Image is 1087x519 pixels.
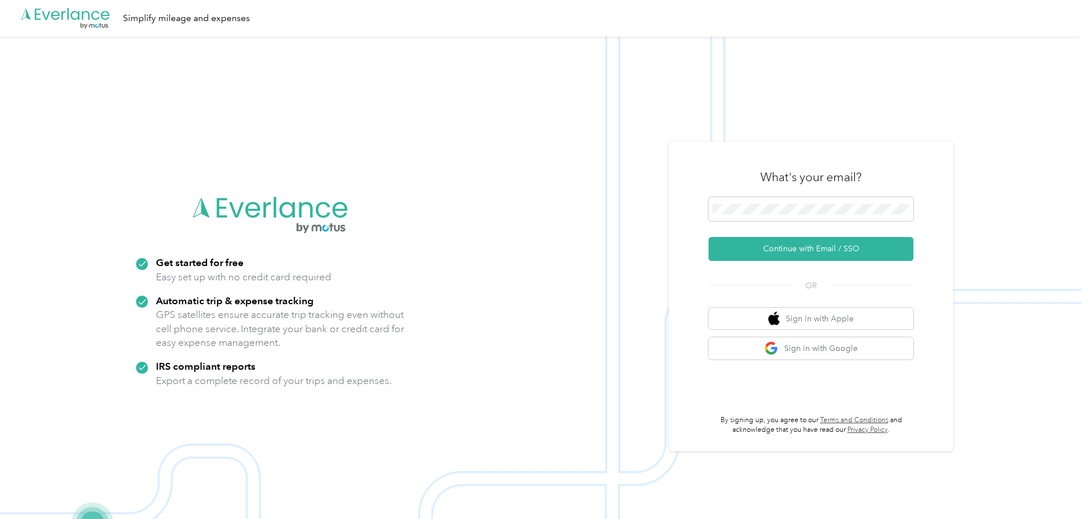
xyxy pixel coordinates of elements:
[123,11,250,26] div: Simplify mileage and expenses
[791,280,831,292] span: OR
[709,415,913,435] p: By signing up, you agree to our and acknowledge that you have read our .
[156,256,244,268] strong: Get started for free
[156,295,314,307] strong: Automatic trip & expense tracking
[156,360,256,372] strong: IRS compliant reports
[156,270,331,284] p: Easy set up with no credit card required
[847,426,888,434] a: Privacy Policy
[156,308,405,350] p: GPS satellites ensure accurate trip tracking even without cell phone service. Integrate your bank...
[709,308,913,330] button: apple logoSign in with Apple
[709,237,913,261] button: Continue with Email / SSO
[709,337,913,359] button: google logoSign in with Google
[768,312,780,326] img: apple logo
[760,169,862,185] h3: What's your email?
[156,374,392,388] p: Export a complete record of your trips and expenses.
[820,416,888,424] a: Terms and Conditions
[764,341,779,355] img: google logo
